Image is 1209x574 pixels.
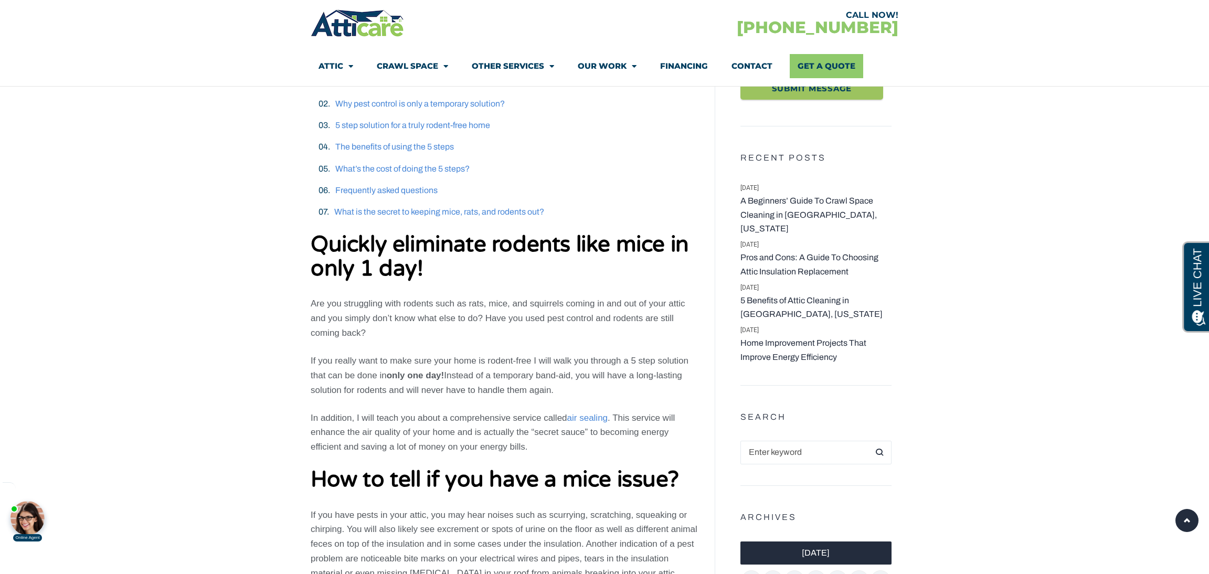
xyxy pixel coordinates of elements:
[311,356,688,380] span: If you really want to make sure your home is rodent-free I will walk you through a 5 step solutio...
[604,11,898,19] div: CALL NOW!
[311,413,675,452] span: . This service will enhance the air quality of your home and is actually the “secret sauce” to be...
[311,413,567,423] span: In addition, I will teach you about a comprehensive service called
[335,164,470,173] a: What’s the cost of doing the 5 steps?
[387,370,444,380] b: only one day!
[26,8,84,22] span: Opens a chat window
[740,251,892,279] a: Pros and Cons: A Guide To Choosing Attic Insulation Replacement
[740,405,892,430] h5: Search
[731,54,772,78] a: Contact
[740,238,892,251] span: [DATE]
[740,324,892,336] span: [DATE]
[740,441,892,464] input: Search for:
[567,413,608,423] a: air sealing
[578,54,637,78] a: Our Work
[5,490,58,543] iframe: Chat Invitation
[660,54,708,78] a: Financing
[790,54,863,78] a: Get A Quote
[740,145,892,171] h5: Recent Posts
[335,121,490,130] a: 5 step solution for a truly rodent-free home
[319,54,353,78] a: Attic
[740,294,892,322] a: 5 Benefits of Attic Cleaning in [GEOGRAPHIC_DATA], [US_STATE]
[311,231,689,282] b: Quickly eliminate rodents like mice in only 1 day!
[335,142,454,151] a: The benefits of using the 5 steps
[740,541,892,565] caption: [DATE]
[334,207,544,216] a: What is the secret to keeping mice, rats, and rodents out?
[868,441,892,464] button: Search
[335,99,505,108] a: Why pest control is only a temporary solution?
[335,186,438,195] a: Frequently asked questions
[740,182,892,194] span: [DATE]
[740,194,892,236] a: A Beginners’ Guide To Crawl Space Cleaning in [GEOGRAPHIC_DATA], [US_STATE]
[377,54,448,78] a: Crawl Space
[472,54,554,78] a: Other Services
[319,54,890,78] nav: Menu
[311,466,678,493] b: How to tell if you have a mice issue?
[740,78,883,100] input: Submit Message
[311,299,685,338] span: Are you struggling with rodents such as rats, mice, and squirrels coming in and out of your attic...
[740,336,892,364] a: Home Improvement Projects That Improve Energy Efficiency
[740,281,892,294] span: [DATE]
[311,370,682,395] span: Instead of a temporary band-aid, you will have a long-lasting solution for rodents and will never...
[740,505,892,530] h5: Archives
